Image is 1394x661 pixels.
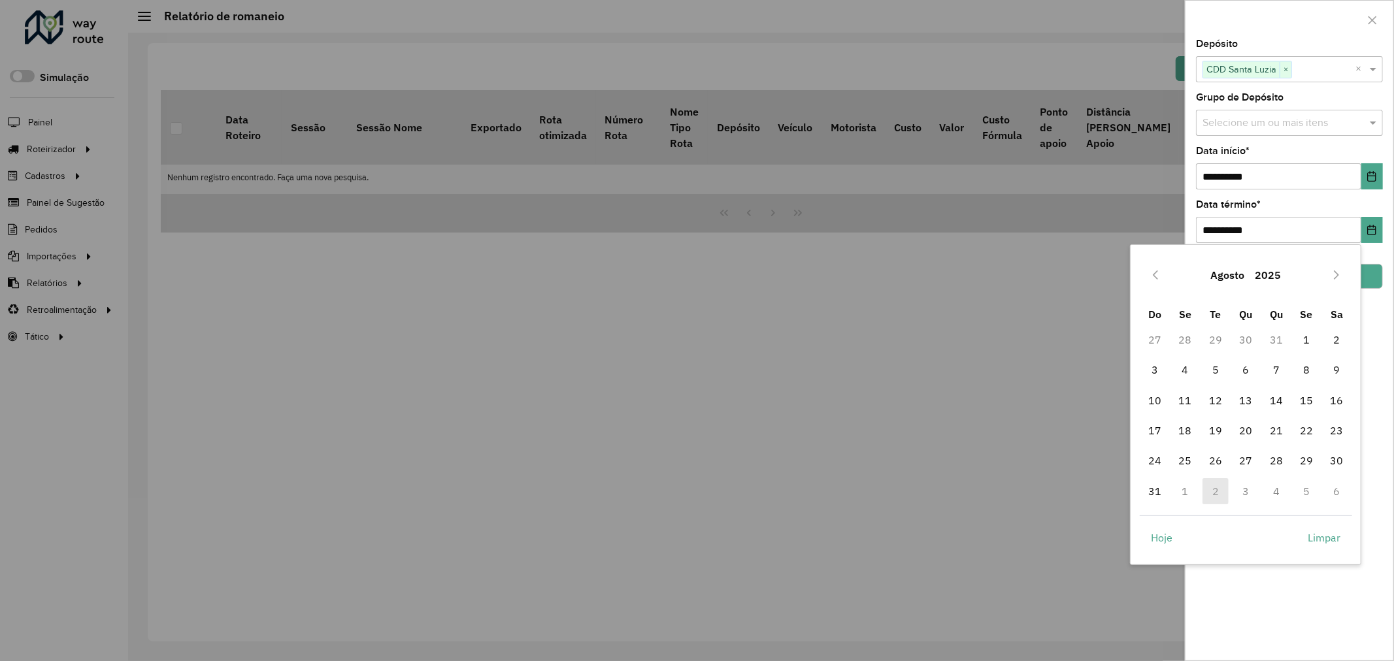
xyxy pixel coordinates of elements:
span: 26 [1203,447,1229,474]
td: 2 [1201,476,1231,506]
span: 21 [1263,417,1289,443]
td: 22 [1291,415,1321,445]
span: Sa [1331,308,1343,321]
span: 9 [1324,357,1350,383]
td: 30 [1321,445,1352,476]
label: Depósito [1196,36,1238,52]
span: Se [1301,308,1313,321]
td: 24 [1140,445,1170,476]
td: 5 [1201,355,1231,385]
span: 12 [1203,387,1229,413]
span: 22 [1293,417,1319,443]
span: 10 [1142,387,1168,413]
button: Next Month [1326,265,1347,285]
span: 5 [1203,357,1229,383]
td: 1 [1170,476,1201,506]
span: 16 [1324,387,1350,413]
span: 17 [1142,417,1168,443]
span: Limpar [1308,530,1341,545]
span: 4 [1172,357,1199,383]
span: 31 [1142,478,1168,504]
td: 29 [1201,325,1231,355]
span: Clear all [1355,61,1367,77]
td: 30 [1231,325,1261,355]
span: 8 [1293,357,1319,383]
td: 6 [1321,476,1352,506]
span: 6 [1233,357,1259,383]
span: 3 [1142,357,1168,383]
td: 27 [1231,445,1261,476]
td: 10 [1140,385,1170,415]
span: 13 [1233,387,1259,413]
td: 23 [1321,415,1352,445]
span: 27 [1233,447,1259,474]
td: 1 [1291,325,1321,355]
span: 25 [1172,447,1199,474]
div: Choose Date [1130,244,1361,565]
td: 4 [1170,355,1201,385]
td: 16 [1321,385,1352,415]
span: 24 [1142,447,1168,474]
td: 14 [1261,385,1291,415]
span: Te [1210,308,1221,321]
span: 29 [1293,447,1319,474]
span: 7 [1263,357,1289,383]
span: 23 [1324,417,1350,443]
span: 11 [1172,387,1199,413]
span: 2 [1324,327,1350,353]
label: Data término [1196,197,1261,212]
td: 27 [1140,325,1170,355]
td: 18 [1170,415,1201,445]
td: 8 [1291,355,1321,385]
td: 6 [1231,355,1261,385]
td: 19 [1201,415,1231,445]
span: 18 [1172,417,1199,443]
label: Grupo de Depósito [1196,89,1284,105]
span: Qu [1270,308,1283,321]
button: Choose Month [1205,259,1250,291]
span: 15 [1293,387,1319,413]
span: 20 [1233,417,1259,443]
td: 5 [1291,476,1321,506]
span: CDD Santa Luzia [1203,61,1280,77]
td: 7 [1261,355,1291,385]
span: Qu [1239,308,1252,321]
td: 3 [1231,476,1261,506]
label: Data início [1196,143,1250,159]
span: Hoje [1151,530,1172,545]
button: Limpar [1297,524,1352,551]
span: 30 [1324,447,1350,474]
button: Choose Date [1361,217,1383,243]
td: 4 [1261,476,1291,506]
span: 1 [1293,327,1319,353]
span: Se [1179,308,1191,321]
td: 20 [1231,415,1261,445]
span: Do [1148,308,1161,321]
td: 31 [1261,325,1291,355]
td: 3 [1140,355,1170,385]
button: Choose Year [1250,259,1286,291]
td: 15 [1291,385,1321,415]
td: 29 [1291,445,1321,476]
span: 14 [1263,387,1289,413]
button: Previous Month [1145,265,1166,285]
button: Hoje [1140,524,1184,551]
td: 11 [1170,385,1201,415]
td: 31 [1140,476,1170,506]
td: 9 [1321,355,1352,385]
td: 13 [1231,385,1261,415]
td: 25 [1170,445,1201,476]
span: 28 [1263,447,1289,474]
td: 28 [1261,445,1291,476]
td: 26 [1201,445,1231,476]
td: 17 [1140,415,1170,445]
span: 19 [1203,417,1229,443]
button: Choose Date [1361,163,1383,189]
td: 2 [1321,325,1352,355]
td: 21 [1261,415,1291,445]
span: × [1280,62,1291,78]
td: 12 [1201,385,1231,415]
td: 28 [1170,325,1201,355]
